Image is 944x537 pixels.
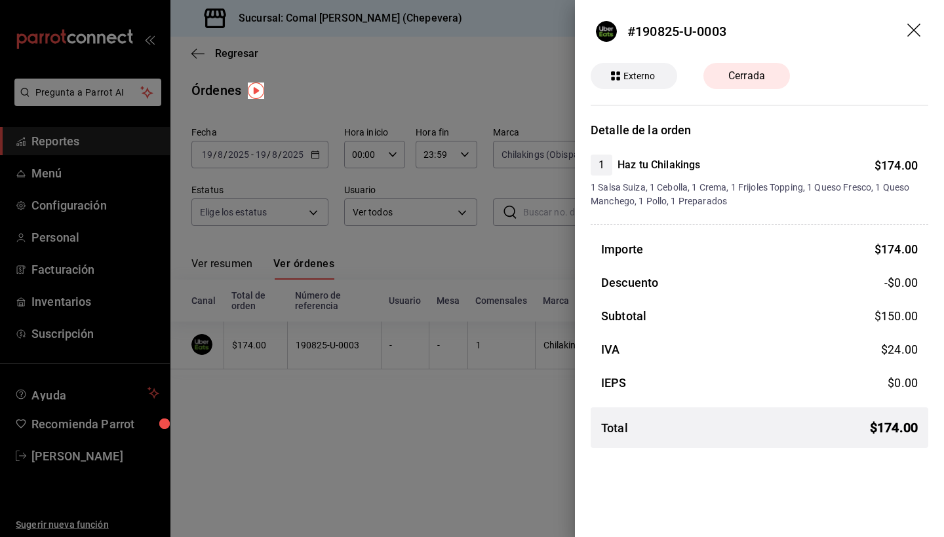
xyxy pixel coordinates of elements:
[601,341,619,358] h3: IVA
[248,83,264,99] img: Tooltip marker
[888,376,918,390] span: $ 0.00
[601,374,627,392] h3: IEPS
[591,157,612,173] span: 1
[601,307,646,325] h3: Subtotal
[875,309,918,323] span: $ 150.00
[618,157,700,173] h4: Haz tu Chilakings
[591,181,918,208] span: 1 Salsa Suiza, 1 Cebolla, 1 Crema, 1 Frijoles Topping, 1 Queso Fresco, 1 Queso Manchego, 1 Pollo,...
[601,240,643,258] h3: Importe
[875,242,918,256] span: $ 174.00
[591,121,928,139] h3: Detalle de la orden
[627,22,726,41] div: #190825-U-0003
[601,419,628,437] h3: Total
[884,274,918,291] span: -$0.00
[881,343,918,356] span: $ 24.00
[875,158,918,172] span: $ 174.00
[870,418,918,437] span: $ 174.00
[720,68,773,84] span: Cerrada
[601,274,658,291] h3: Descuento
[907,24,923,39] button: drag
[618,69,661,83] span: Externo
